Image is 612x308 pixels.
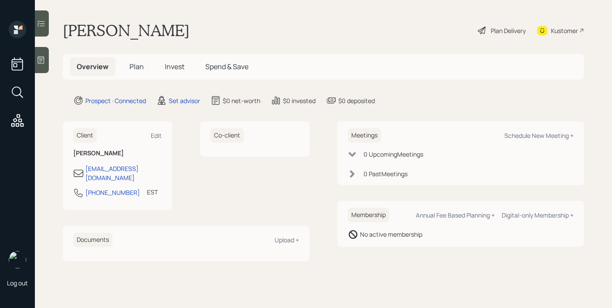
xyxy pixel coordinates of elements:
span: Spend & Save [205,62,248,71]
h6: Co-client [211,128,244,143]
div: Upload + [275,236,299,244]
span: Invest [165,62,184,71]
img: robby-grisanti-headshot.png [9,251,26,268]
div: $0 invested [283,96,316,105]
div: Schedule New Meeting + [504,131,574,140]
h6: Membership [348,208,389,222]
div: $0 deposited [338,96,375,105]
div: Plan Delivery [491,26,526,35]
div: No active membership [360,230,422,239]
h6: Client [73,128,97,143]
h6: Meetings [348,128,381,143]
div: Set advisor [169,96,200,105]
div: EST [147,187,158,197]
span: Overview [77,62,109,71]
div: [EMAIL_ADDRESS][DOMAIN_NAME] [85,164,162,182]
div: Log out [7,279,28,287]
h6: Documents [73,233,112,247]
div: Edit [151,131,162,140]
div: [PHONE_NUMBER] [85,188,140,197]
div: $0 net-worth [223,96,260,105]
div: Prospect · Connected [85,96,146,105]
div: 0 Upcoming Meeting s [364,150,423,159]
div: 0 Past Meeting s [364,169,408,178]
div: Digital-only Membership + [502,211,574,219]
h1: [PERSON_NAME] [63,21,190,40]
div: Kustomer [551,26,578,35]
div: Annual Fee Based Planning + [416,211,495,219]
h6: [PERSON_NAME] [73,150,162,157]
span: Plan [129,62,144,71]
